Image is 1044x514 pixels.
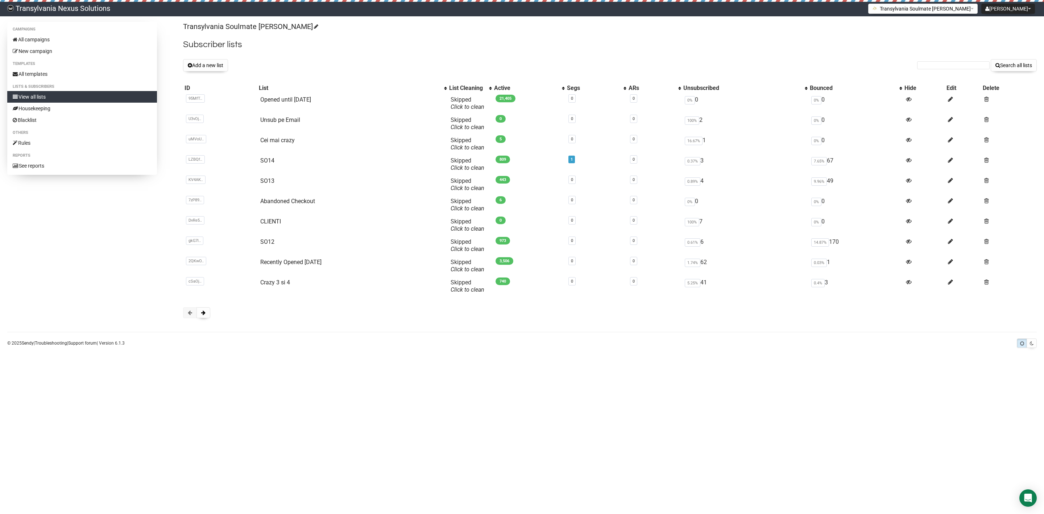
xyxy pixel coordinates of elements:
[7,25,157,34] li: Campaigns
[685,177,700,186] span: 0.89%
[7,160,157,172] a: See reports
[496,95,515,102] span: 21,405
[983,85,1035,92] div: Delete
[571,279,573,284] a: 0
[186,176,206,184] span: KV4AK..
[633,279,635,284] a: 0
[904,85,944,92] div: Hide
[496,115,506,123] span: 0
[7,45,157,57] a: New campaign
[451,259,484,273] span: Skipped
[7,59,157,68] li: Templates
[810,85,896,92] div: Bounced
[685,157,700,165] span: 0.37%
[682,83,808,93] th: Unsubscribed: No sort applied, activate to apply an ascending sort
[7,151,157,160] li: Reports
[991,59,1037,71] button: Search all lists
[451,96,484,110] span: Skipped
[260,279,290,286] a: Crazy 3 si 4
[811,137,821,145] span: 0%
[451,124,484,131] a: Click to clean
[811,279,825,287] span: 0.4%
[682,134,808,154] td: 1
[808,235,903,256] td: 170
[808,114,903,134] td: 0
[808,276,903,296] td: 3
[633,218,635,223] a: 0
[451,205,484,212] a: Click to clean
[451,238,484,252] span: Skipped
[571,198,573,202] a: 0
[260,116,300,123] a: Unsub pe Email
[186,237,203,245] span: gkG7l..
[811,116,821,125] span: 0%
[571,177,573,182] a: 0
[451,286,484,293] a: Click to clean
[571,96,573,101] a: 0
[186,277,204,285] span: cSaOj..
[451,185,484,192] a: Click to clean
[981,4,1035,14] button: [PERSON_NAME]
[981,83,1037,93] th: Delete: No sort applied, sorting is disabled
[682,114,808,134] td: 2
[808,256,903,276] td: 1
[682,174,808,195] td: 4
[448,83,493,93] th: List Cleaning: No sort applied, activate to apply an ascending sort
[633,177,635,182] a: 0
[183,22,317,31] a: Transylvania Soulmate [PERSON_NAME]
[808,154,903,174] td: 67
[496,196,506,204] span: 6
[685,218,699,226] span: 100%
[633,96,635,101] a: 0
[868,4,978,14] button: Transylvania Soulmate [PERSON_NAME]
[811,238,829,247] span: 14.87%
[186,115,204,123] span: U3vOj..
[682,276,808,296] td: 41
[808,195,903,215] td: 0
[7,68,157,80] a: All templates
[186,216,204,225] span: DvRe5..
[496,217,506,224] span: 0
[7,114,157,126] a: Blacklist
[571,137,573,141] a: 0
[260,218,281,225] a: CLIENTI
[808,134,903,154] td: 0
[685,279,700,287] span: 5.25%
[946,85,979,92] div: Edit
[685,96,695,104] span: 0%
[68,341,97,346] a: Support forum
[808,83,903,93] th: Bounced: No sort applied, activate to apply an ascending sort
[260,198,315,205] a: Abandoned Checkout
[451,246,484,252] a: Click to clean
[685,116,699,125] span: 100%
[567,85,620,92] div: Segs
[257,83,448,93] th: List: No sort applied, activate to apply an ascending sort
[186,257,206,265] span: 2QKwO..
[685,198,695,206] span: 0%
[633,157,635,162] a: 0
[811,177,827,186] span: 9.96%
[35,341,67,346] a: Troubleshooting
[571,238,573,243] a: 0
[627,83,681,93] th: ARs: No sort applied, activate to apply an ascending sort
[451,266,484,273] a: Click to clean
[451,279,484,293] span: Skipped
[451,137,484,151] span: Skipped
[7,91,157,103] a: View all lists
[186,135,206,143] span: uMVoU..
[685,238,700,247] span: 0.61%
[682,195,808,215] td: 0
[1019,489,1037,507] div: Open Intercom Messenger
[633,238,635,243] a: 0
[496,257,513,265] span: 3,506
[808,215,903,235] td: 0
[260,238,274,245] a: SO12
[571,116,573,121] a: 0
[185,85,256,92] div: ID
[811,259,827,267] span: 0.03%
[682,235,808,256] td: 6
[183,83,257,93] th: ID: No sort applied, sorting is disabled
[496,277,510,285] span: 740
[633,116,635,121] a: 0
[260,177,274,184] a: SO13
